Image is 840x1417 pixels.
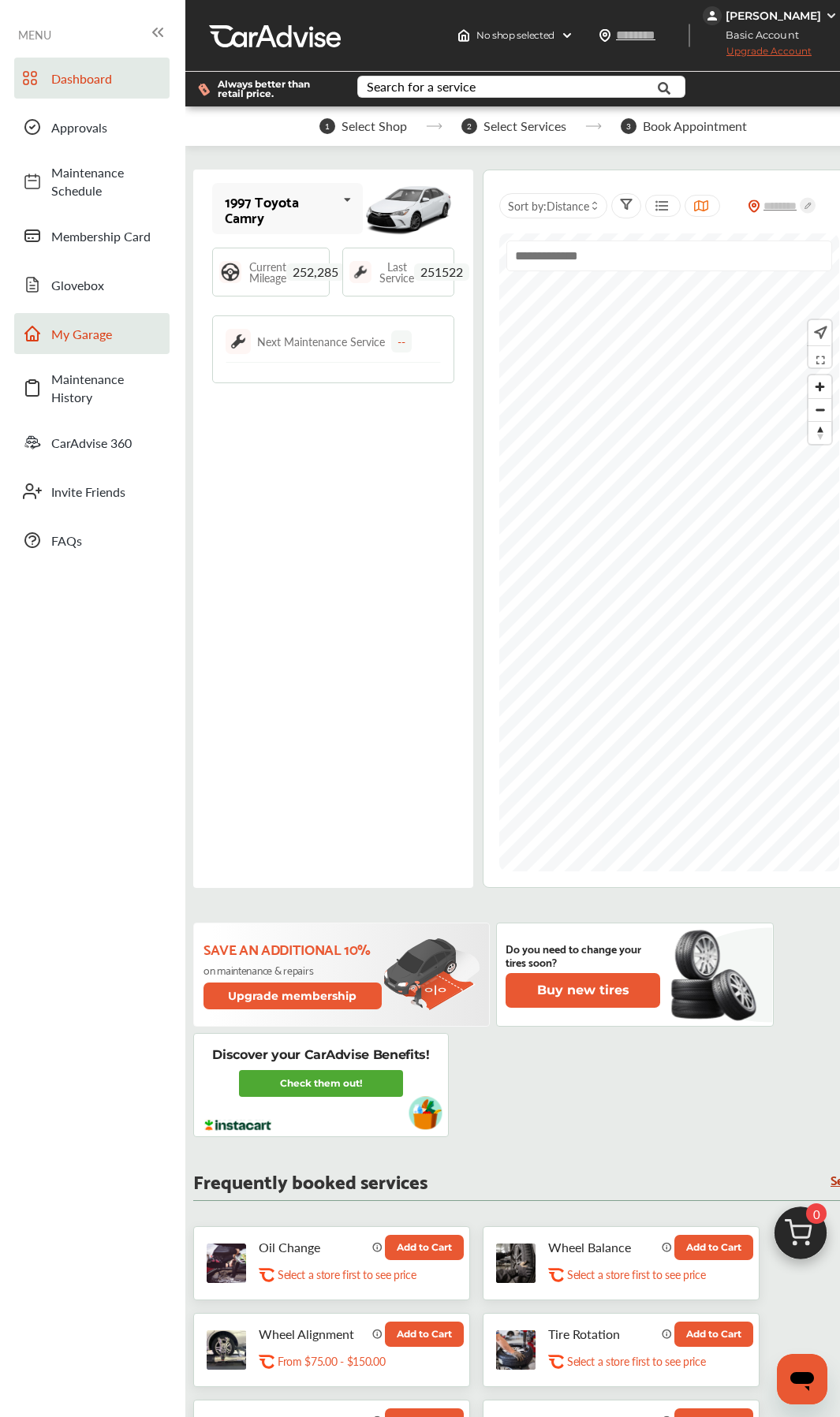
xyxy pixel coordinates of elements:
[203,1120,273,1131] img: instacart-logo.217963cc.svg
[496,1244,536,1283] img: tire-wheel-balance-thumb.jpg
[249,261,286,283] span: Current Mileage
[257,334,385,349] div: Next Maintenance Service
[585,123,602,129] img: stepper-arrow.e24c07c6.svg
[372,1328,383,1339] img: info_icon_vector.svg
[51,370,162,406] span: Maintenance History
[643,119,747,133] span: Book Appointment
[14,215,170,256] a: Membership Card
[806,1203,827,1224] span: 0
[51,118,162,136] span: Approvals
[670,923,764,1026] img: new-tire.a0c7fe23.svg
[506,942,660,968] p: Do you need to change your tires soon?
[349,261,371,283] img: maintenance_logo
[226,362,441,363] img: border-line.da1032d4.svg
[391,330,412,352] div: --
[51,163,162,199] span: Maintenance Schedule
[278,1354,385,1369] p: From $75.00 - $150.00
[547,198,589,214] span: Distance
[379,261,414,283] span: Last Service
[808,375,831,398] button: Zoom in
[14,422,170,463] a: CarAdvise 360
[193,1173,427,1188] p: Frequently booked services
[808,422,831,444] span: Reset bearing to north
[319,118,335,134] span: 1
[763,1199,838,1275] img: cart_icon.3d0951e8.svg
[409,1096,442,1130] img: instacart-vehicle.0979a191.svg
[506,973,660,1008] button: Buy new tires
[14,520,170,561] a: FAQs
[14,58,170,99] a: Dashboard
[51,483,162,501] span: Invite Friends
[51,276,162,294] span: Glovebox
[218,80,332,99] span: Always better than retail price.
[777,1354,827,1404] iframe: Button to launch messaging window
[825,9,838,22] img: WGsFRI8htEPBVLJbROoPRyZpYNWhNONpIPPETTm6eUC0GeLEiAAAAAElFTkSuQmCC
[18,28,51,41] span: MENU
[372,1241,383,1252] img: info_icon_vector.svg
[212,1046,429,1064] p: Discover your CarAdvise Benefits!
[689,24,690,47] img: header-divider.bc55588e.svg
[225,193,336,225] div: 1997 Toyota Camry
[14,155,170,207] a: Maintenance Schedule
[662,1241,673,1252] img: info_icon_vector.svg
[674,1322,753,1347] button: Add to Cart
[259,1326,366,1341] p: Wheel Alignment
[674,1235,753,1260] button: Add to Cart
[219,261,241,283] img: steering_logo
[808,399,831,421] span: Zoom out
[51,69,162,88] span: Dashboard
[259,1240,366,1255] p: Oil Change
[703,6,722,25] img: jVpblrzwTbfkPYzPPzSLxeg0AAAAASUVORK5CYII=
[811,324,827,341] img: recenter.ce011a49.svg
[14,362,170,414] a: Maintenance History
[621,118,637,134] span: 3
[748,199,760,213] img: location_vector_orange.38f05af8.svg
[207,1244,246,1283] img: oil-change-thumb.jpg
[457,29,470,42] img: header-home-logo.8d720a4f.svg
[662,1328,673,1339] img: info_icon_vector.svg
[51,531,162,550] span: FAQs
[14,264,170,305] a: Glovebox
[567,1354,705,1369] p: Select a store first to see price
[808,421,831,444] button: Reset bearing to north
[286,263,345,281] span: 252,285
[384,938,480,1011] img: update-membership.81812027.svg
[203,964,384,976] p: on maintenance & repairs
[414,263,469,281] span: 251522
[385,1235,464,1260] button: Add to Cart
[548,1326,655,1341] p: Tire Rotation
[506,973,663,1008] a: Buy new tires
[51,325,162,343] span: My Garage
[207,1330,246,1370] img: wheel-alignment-thumb.jpg
[239,1070,403,1097] a: Check them out!
[385,1322,464,1347] button: Add to Cart
[599,29,611,42] img: location_vector.a44bc228.svg
[461,118,477,134] span: 2
[808,398,831,421] button: Zoom out
[203,940,384,957] p: Save an additional 10%
[367,80,476,93] div: Search for a service
[14,313,170,354] a: My Garage
[198,83,210,96] img: dollor_label_vector.a70140d1.svg
[278,1267,416,1282] p: Select a store first to see price
[14,106,170,147] a: Approvals
[51,434,162,452] span: CarAdvise 360
[14,471,170,512] a: Invite Friends
[426,123,442,129] img: stepper-arrow.e24c07c6.svg
[203,983,382,1009] button: Upgrade membership
[51,227,162,245] span: Membership Card
[476,29,554,42] span: No shop selected
[496,1330,536,1370] img: tire-rotation-thumb.jpg
[704,27,811,43] span: Basic Account
[483,119,566,133] span: Select Services
[363,174,454,243] img: mobile_9889_st0640_046.jpg
[703,45,812,65] span: Upgrade Account
[548,1240,655,1255] p: Wheel Balance
[342,119,407,133] span: Select Shop
[226,329,251,354] img: maintenance_logo
[561,29,573,42] img: header-down-arrow.9dd2ce7d.svg
[508,198,589,214] span: Sort by :
[567,1267,705,1282] p: Select a store first to see price
[726,9,821,23] div: [PERSON_NAME]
